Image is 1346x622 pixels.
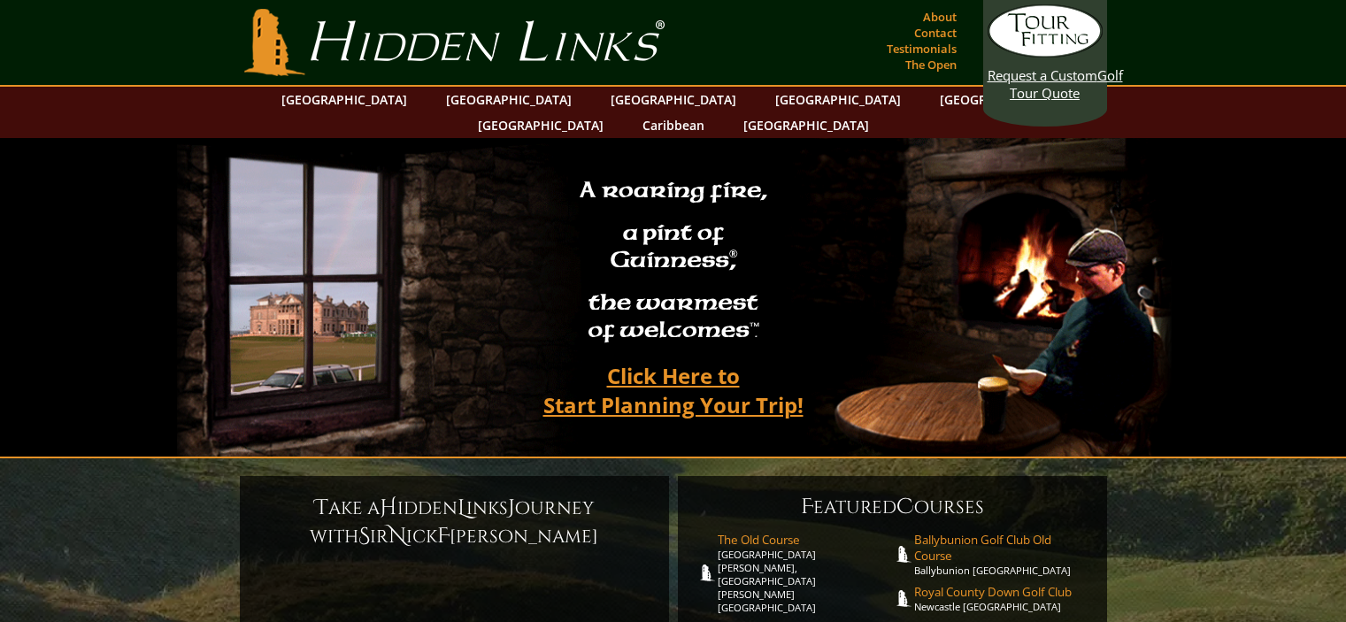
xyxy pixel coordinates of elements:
[458,494,466,522] span: L
[914,584,1089,613] a: Royal County Down Golf ClubNewcastle [GEOGRAPHIC_DATA]
[437,87,581,112] a: [GEOGRAPHIC_DATA]
[914,532,1089,564] span: Ballybunion Golf Club Old Course
[988,4,1103,102] a: Request a CustomGolf Tour Quote
[380,494,397,522] span: H
[914,584,1089,600] span: Royal County Down Golf Club
[901,52,961,77] a: The Open
[273,87,416,112] a: [GEOGRAPHIC_DATA]
[508,494,515,522] span: J
[931,87,1074,112] a: [GEOGRAPHIC_DATA]
[258,494,651,550] h6: ake a idden inks ourney with ir ick [PERSON_NAME]
[718,532,893,548] span: The Old Course
[914,532,1089,577] a: Ballybunion Golf Club Old CourseBallybunion [GEOGRAPHIC_DATA]
[766,87,910,112] a: [GEOGRAPHIC_DATA]
[358,522,370,550] span: S
[696,493,1089,521] h6: eatured ourses
[910,20,961,45] a: Contact
[437,522,450,550] span: F
[315,494,328,522] span: T
[801,493,813,521] span: F
[526,355,821,426] a: Click Here toStart Planning Your Trip!
[388,522,406,550] span: N
[718,532,893,614] a: The Old Course[GEOGRAPHIC_DATA][PERSON_NAME], [GEOGRAPHIC_DATA][PERSON_NAME] [GEOGRAPHIC_DATA]
[469,112,612,138] a: [GEOGRAPHIC_DATA]
[919,4,961,29] a: About
[896,493,914,521] span: C
[988,66,1097,84] span: Request a Custom
[882,36,961,61] a: Testimonials
[634,112,713,138] a: Caribbean
[735,112,878,138] a: [GEOGRAPHIC_DATA]
[568,169,779,355] h2: A roaring fire, a pint of Guinness , the warmest of welcomes™.
[602,87,745,112] a: [GEOGRAPHIC_DATA]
